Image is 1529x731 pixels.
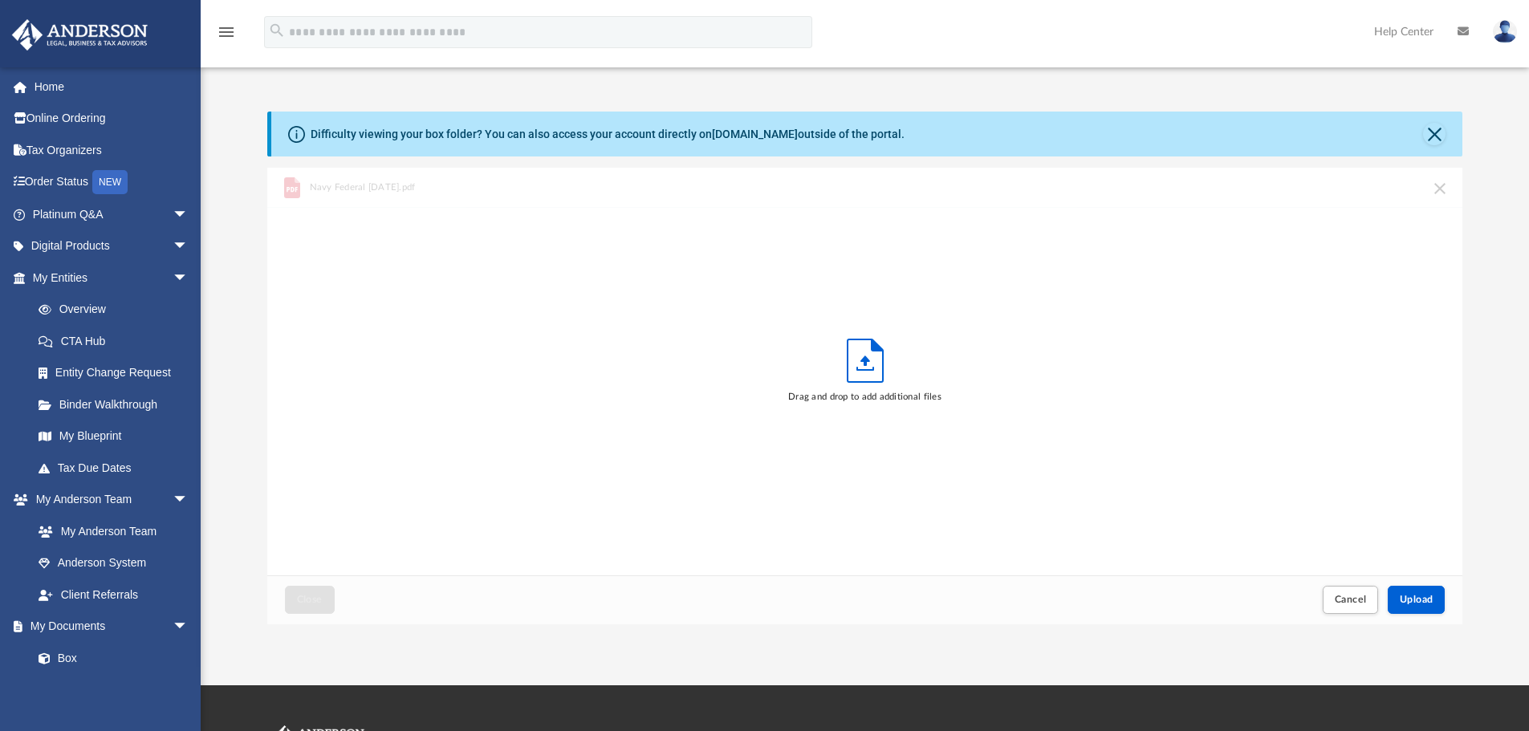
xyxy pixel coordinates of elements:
a: My Anderson Team [22,515,197,547]
i: menu [217,22,236,42]
a: Online Ordering [11,103,213,135]
a: Entity Change Request [22,357,213,389]
a: Order StatusNEW [11,166,213,199]
a: Overview [22,294,213,326]
button: Close [1423,123,1446,145]
span: Upload [1400,595,1433,604]
div: NEW [92,170,128,194]
span: arrow_drop_down [173,198,205,231]
div: Difficulty viewing your box folder? You can also access your account directly on outside of the p... [311,126,905,143]
span: arrow_drop_down [173,230,205,263]
img: Anderson Advisors Platinum Portal [7,19,152,51]
a: Box [22,642,197,674]
span: Close [297,595,323,604]
a: Home [11,71,213,103]
div: Upload [267,168,1463,624]
a: Anderson System [22,547,205,579]
span: arrow_drop_down [173,262,205,294]
a: My Entitiesarrow_drop_down [11,262,213,294]
a: CTA Hub [22,325,213,357]
a: Tax Organizers [11,134,213,166]
button: Cancel [1323,586,1379,614]
a: My Anderson Teamarrow_drop_down [11,484,205,516]
a: [DOMAIN_NAME] [712,128,798,140]
span: arrow_drop_down [173,484,205,517]
div: Drag and drop to add additional files [788,390,941,404]
a: Tax Due Dates [22,452,213,484]
a: My Blueprint [22,420,205,453]
img: User Pic [1493,20,1517,43]
a: Platinum Q&Aarrow_drop_down [11,198,213,230]
a: menu [217,30,236,42]
button: Upload [1388,586,1446,614]
span: arrow_drop_down [173,611,205,644]
button: Close [285,586,335,614]
span: Cancel [1335,595,1367,604]
a: Client Referrals [22,579,205,611]
a: My Documentsarrow_drop_down [11,611,205,643]
a: Digital Productsarrow_drop_down [11,230,213,262]
a: Meeting Minutes [22,674,205,706]
i: search [268,22,286,39]
a: Binder Walkthrough [22,388,213,420]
